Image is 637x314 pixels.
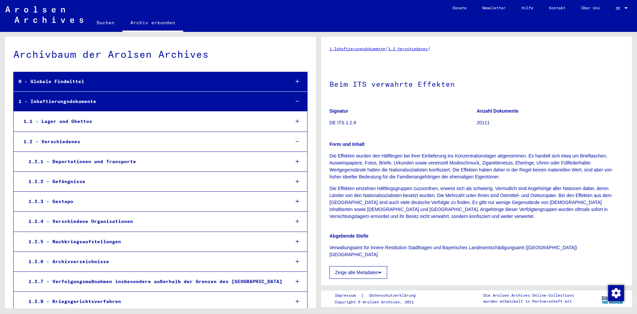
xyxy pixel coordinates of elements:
b: Signatur [329,108,348,114]
div: 1.2.7 - Verfolgungsmaßnahmen insbesondere außerhalb der Grenzen des [GEOGRAPHIC_DATA] [24,275,285,288]
button: Zeige alle Metadaten [329,266,387,279]
h1: Beim ITS verwahrte Effekten [329,69,624,98]
a: Suchen [89,15,122,31]
p: Copyright © Arolsen Archives, 2021 [335,299,424,305]
div: 1.2.3 - Gestapo [24,195,285,208]
div: | [335,292,424,299]
p: DE ITS 1.2.9 [329,119,476,126]
p: Die Arolsen Archives Online-Collections [483,292,574,298]
div: 1.2 - Verschiedenes [19,135,285,148]
div: 1.2.1 - Deportationen und Transporte [24,155,285,168]
div: 1.2.6 - Archivverzeichnisse [24,255,285,268]
div: 1.2.5 - Nachkriegsaufstellungen [24,235,285,248]
div: 1.1 - Lager und Ghettos [19,115,285,128]
div: Archivbaum der Arolsen Archives [13,47,308,62]
img: Zustimmung ändern [608,285,624,301]
img: Arolsen_neg.svg [5,6,83,23]
img: yv_logo.png [600,290,625,307]
p: Die Effekten wurden den Häftlingen bei ihrer Einlieferung ins Konzentrationslager abgenommen. Es ... [329,153,624,180]
div: 1.2.8 - Kriegsgerichtsverfahren [24,295,285,308]
b: Abgebende Stelle [329,233,368,239]
b: Form und Inhalt [329,142,365,147]
a: Datenschutzerklärung [364,292,424,299]
div: 1.2.2 - Gefängnisse [24,175,285,188]
p: wurden entwickelt in Partnerschaft mit [483,298,574,304]
a: 1 Inhaftierungsdokumente [329,46,385,51]
p: Die Effekten einzelnen Häftlingsgruppen zuzuordnen, erweist sich als schwierig. Vermutlich sind A... [329,185,624,220]
a: 1.2 Verschiedenes [388,46,428,51]
p: 20111 [477,119,624,126]
div: 1.2.4 - Verschiedene Organisationen [24,215,285,228]
span: / [428,46,431,52]
b: Anzahl Dokumente [477,108,519,114]
span: DE [616,6,623,11]
a: Archiv erkunden [122,15,183,32]
div: 0 - Globale Findmittel [14,75,285,88]
div: 1 - Inhaftierungsdokumente [14,95,285,108]
span: / [385,46,388,52]
div: Zustimmung ändern [608,285,624,301]
p: Verwaltungsamt für Innere Restitution Stadthagen und Bayerisches Landesentschädigungsamt ([GEOGRA... [329,244,624,258]
a: Impressum [335,292,361,299]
